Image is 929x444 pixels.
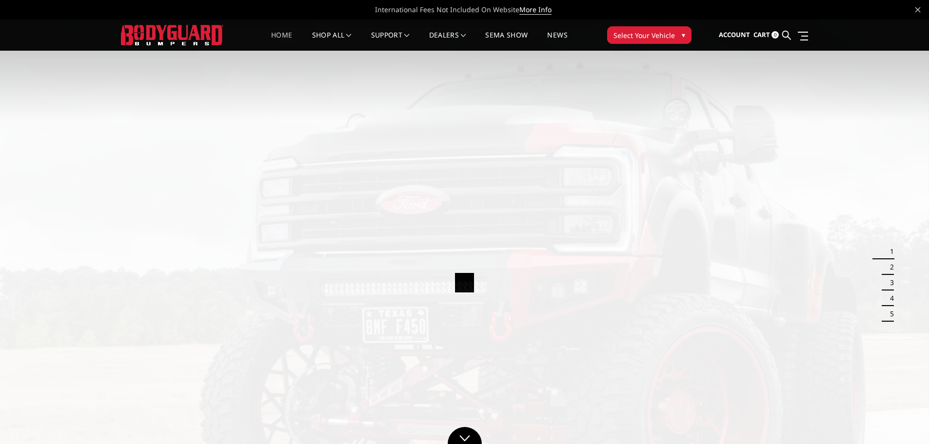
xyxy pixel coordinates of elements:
a: SEMA Show [485,32,528,51]
a: News [547,32,567,51]
a: shop all [312,32,352,51]
span: ▾ [682,30,685,40]
button: 3 of 5 [884,275,894,290]
a: Cart 0 [753,22,779,48]
a: Dealers [429,32,466,51]
span: Select Your Vehicle [613,30,675,40]
button: Select Your Vehicle [607,26,692,44]
button: 2 of 5 [884,259,894,275]
a: More Info [519,5,552,15]
a: Click to Down [448,427,482,444]
span: 0 [771,31,779,39]
button: 1 of 5 [884,244,894,259]
a: Home [271,32,292,51]
span: Cart [753,30,770,39]
span: Account [719,30,750,39]
a: Account [719,22,750,48]
img: BODYGUARD BUMPERS [121,25,223,45]
button: 5 of 5 [884,306,894,322]
button: 4 of 5 [884,290,894,306]
a: Support [371,32,410,51]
